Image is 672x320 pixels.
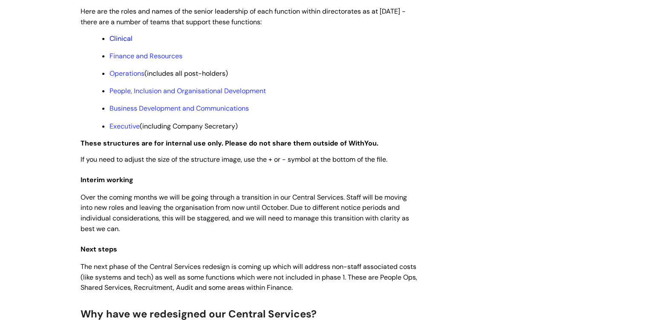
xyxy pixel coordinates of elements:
[81,245,117,254] span: Next steps
[81,139,378,148] strong: These structures are for internal use only. Please do not share them outside of WithYou.
[110,122,140,131] a: Executive
[110,69,144,78] a: Operations
[110,34,133,43] a: Clinical
[81,155,387,164] span: If you need to adjust the size of the structure image, use the + or - symbol at the bottom of the...
[81,193,409,233] span: Over the coming months we will be going through a transition in our Central Services. Staff will ...
[110,69,228,78] span: (includes all post-holders)
[81,262,417,292] span: The next phase of the Central Services redesign is coming up which will address non-staff associa...
[110,86,266,95] a: People, Inclusion and Organisational Development
[110,51,182,60] a: Finance and Resources
[81,175,133,184] span: Interim working
[81,7,406,26] span: Here are the roles and names of the senior leadership of each function within directorates as at ...
[110,104,249,113] a: Business Development and Communications
[110,122,238,131] span: (including Company Secretary)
